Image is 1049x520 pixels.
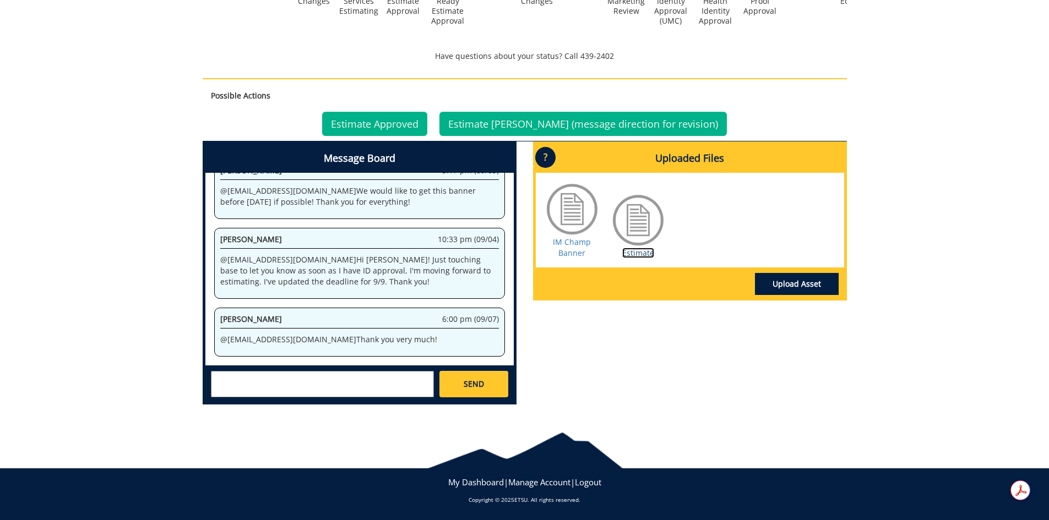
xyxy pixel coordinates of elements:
[322,112,427,136] a: Estimate Approved
[464,379,484,390] span: SEND
[220,334,499,345] p: @ [EMAIL_ADDRESS][DOMAIN_NAME] Thank you very much!
[575,477,601,488] a: Logout
[535,147,556,168] p: ?
[442,314,499,325] span: 6:00 pm (09/07)
[220,254,499,287] p: @ [EMAIL_ADDRESS][DOMAIN_NAME] Hi [PERSON_NAME]! Just touching base to let you know as soon as I ...
[439,371,508,397] a: SEND
[220,314,282,324] span: [PERSON_NAME]
[755,273,839,295] a: Upload Asset
[211,371,434,397] textarea: messageToSend
[448,477,504,488] a: My Dashboard
[211,90,270,101] strong: Possible Actions
[220,234,282,244] span: [PERSON_NAME]
[514,496,528,503] a: ETSU
[508,477,570,488] a: Manage Account
[205,144,514,173] h4: Message Board
[536,144,844,173] h4: Uploaded Files
[203,51,847,62] p: Have questions about your status? Call 439-2402
[439,112,727,136] a: Estimate [PERSON_NAME] (message direction for revision)
[438,234,499,245] span: 10:33 pm (09/04)
[553,237,591,258] a: IM Champ Banner
[220,185,499,207] p: @ [EMAIL_ADDRESS][DOMAIN_NAME] We would like to get this banner before [DATE] if possible! Thank ...
[622,248,654,258] a: Estimate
